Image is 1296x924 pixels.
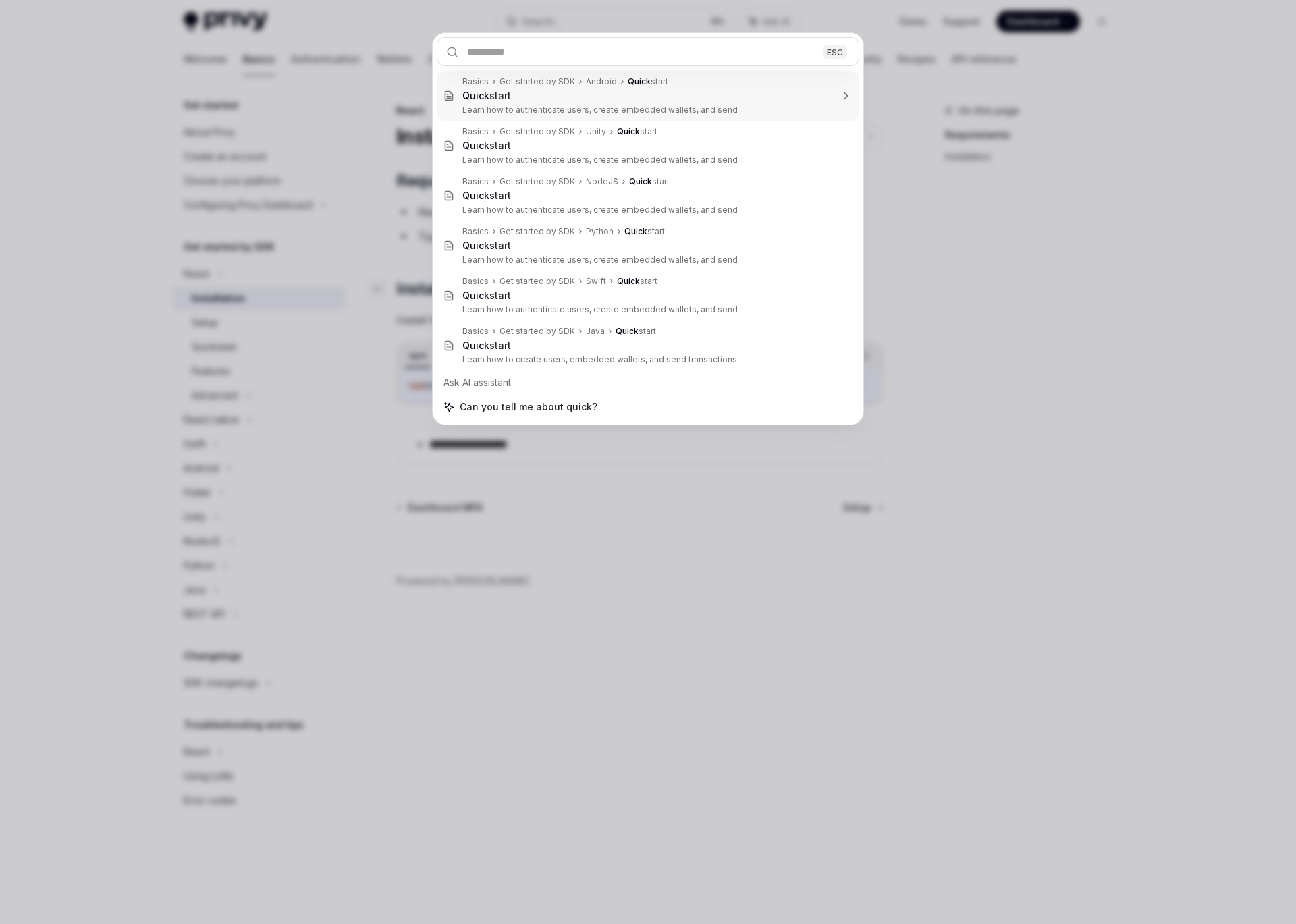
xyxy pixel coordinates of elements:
[462,126,489,137] div: Basics
[437,371,859,395] div: Ask AI assistant
[462,240,511,252] div: start
[628,76,668,87] div: start
[629,176,670,187] div: start
[629,176,652,186] b: Quick
[462,155,831,165] p: Learn how to authenticate users, create embedded wallets, and send
[617,126,640,136] b: Quick
[617,276,640,286] b: Quick
[628,76,651,86] b: Quick
[586,276,606,287] div: Swift
[462,226,489,237] div: Basics
[462,190,511,202] div: start
[462,290,489,301] b: Quick
[462,254,831,265] p: Learn how to authenticate users, create embedded wallets, and send
[462,339,511,352] div: start
[462,140,489,151] b: Quick
[500,176,575,187] div: Get started by SDK
[462,105,831,115] p: Learn how to authenticate users, create embedded wallets, and send
[617,126,657,137] div: start
[624,226,665,237] div: start
[624,226,647,236] b: Quick
[462,276,489,287] div: Basics
[616,326,639,336] b: Quick
[500,276,575,287] div: Get started by SDK
[616,326,656,337] div: start
[500,76,575,87] div: Get started by SDK
[586,176,618,187] div: NodeJS
[462,176,489,187] div: Basics
[462,326,489,337] div: Basics
[462,76,489,87] div: Basics
[500,226,575,237] div: Get started by SDK
[462,140,511,152] div: start
[586,226,614,237] div: Python
[462,205,831,215] p: Learn how to authenticate users, create embedded wallets, and send
[462,90,511,102] div: start
[586,126,606,137] div: Unity
[823,45,847,59] div: ESC
[462,304,831,315] p: Learn how to authenticate users, create embedded wallets, and send
[462,190,489,201] b: Quick
[586,76,617,87] div: Android
[500,126,575,137] div: Get started by SDK
[462,290,511,302] div: start
[462,339,489,351] b: Quick
[617,276,657,287] div: start
[460,400,597,414] span: Can you tell me about quick?
[462,90,489,101] b: Quick
[586,326,605,337] div: Java
[500,326,575,337] div: Get started by SDK
[462,240,489,251] b: Quick
[462,354,831,365] p: Learn how to create users, embedded wallets, and send transactions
